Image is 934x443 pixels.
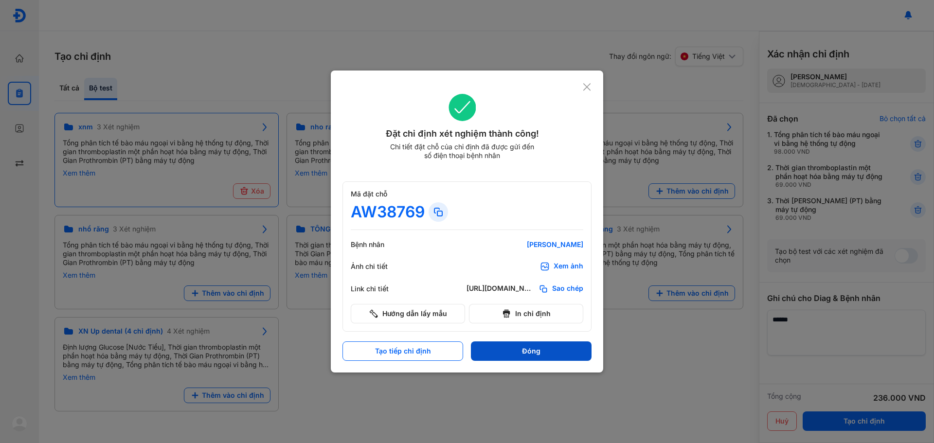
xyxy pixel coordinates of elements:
button: In chỉ định [469,304,583,323]
div: Đặt chỉ định xét nghiệm thành công! [342,127,582,141]
div: Chi tiết đặt chỗ của chỉ định đã được gửi đến số điện thoại bệnh nhân [386,142,539,160]
span: Sao chép [552,284,583,294]
div: Bệnh nhân [351,240,409,249]
div: [PERSON_NAME] [467,240,583,249]
div: Mã đặt chỗ [351,190,583,198]
button: Tạo tiếp chỉ định [342,341,463,361]
div: Link chi tiết [351,284,409,293]
div: AW38769 [351,202,425,222]
button: Đóng [471,341,592,361]
button: Hướng dẫn lấy mẫu [351,304,465,323]
div: [URL][DOMAIN_NAME] [467,284,535,294]
div: Ảnh chi tiết [351,262,409,271]
div: Xem ảnh [554,262,583,271]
